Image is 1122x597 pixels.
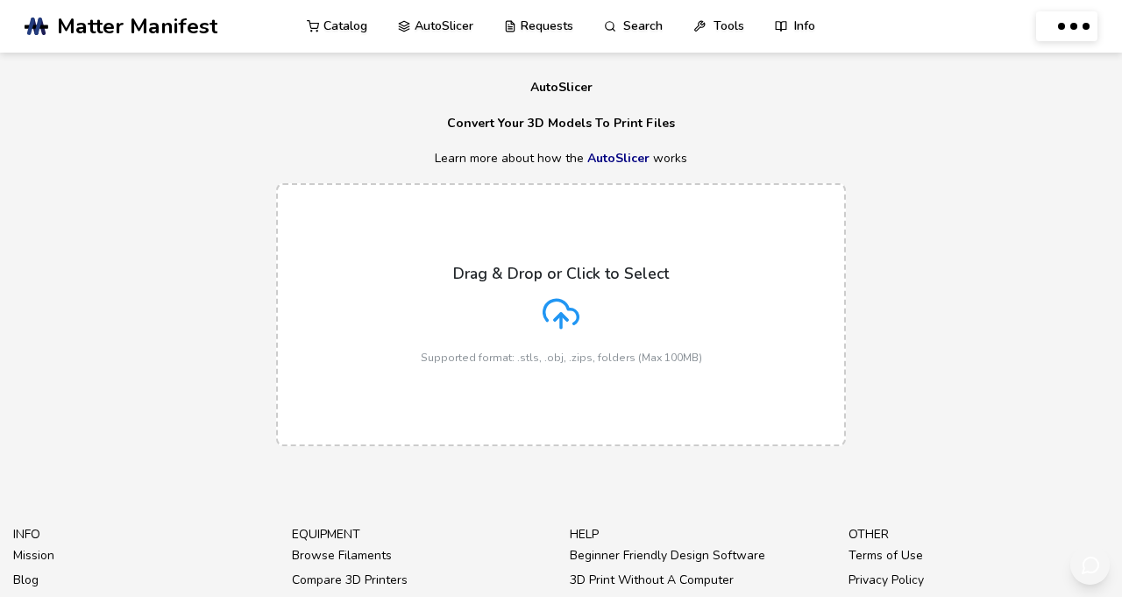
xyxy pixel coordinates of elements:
[292,568,408,593] a: Compare 3D Printers
[453,265,669,282] p: Drag & Drop or Click to Select
[570,525,831,544] p: help
[587,150,650,167] a: AutoSlicer
[292,525,553,544] p: equipment
[1070,545,1110,585] button: Send feedback via email
[57,14,217,39] span: Matter Manifest
[849,568,924,593] a: Privacy Policy
[849,525,1110,544] p: other
[570,544,765,568] a: Beginner Friendly Design Software
[421,352,702,364] p: Supported format: .stls, .obj, .zips, folders (Max 100MB)
[13,544,54,568] a: Mission
[849,544,923,568] a: Terms of Use
[13,568,39,593] a: Blog
[570,568,734,593] a: 3D Print Without A Computer
[292,544,392,568] a: Browse Filaments
[13,525,274,544] p: info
